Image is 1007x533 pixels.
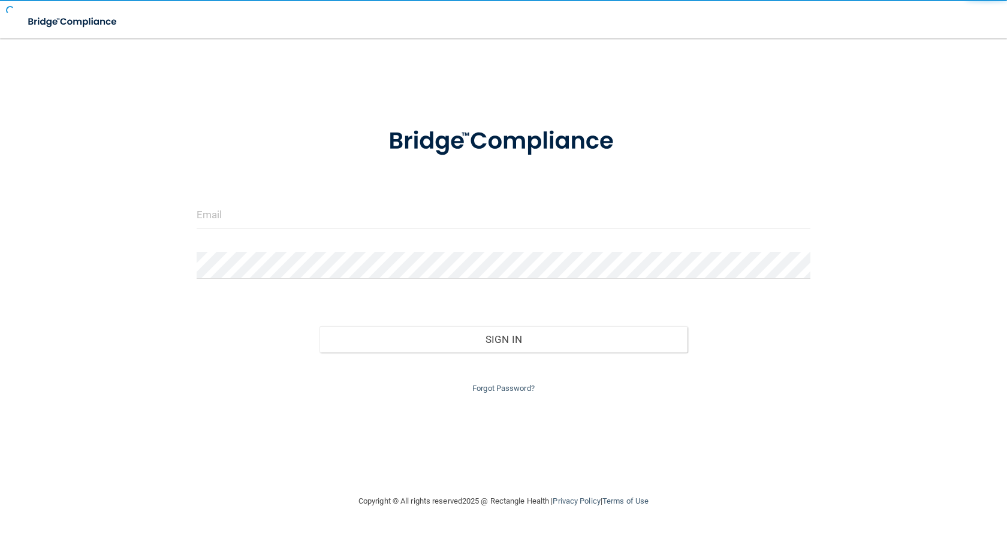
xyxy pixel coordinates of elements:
[319,326,688,353] button: Sign In
[364,110,643,173] img: bridge_compliance_login_screen.278c3ca4.svg
[18,10,128,34] img: bridge_compliance_login_screen.278c3ca4.svg
[602,496,649,505] a: Terms of Use
[197,201,810,228] input: Email
[285,482,722,520] div: Copyright © All rights reserved 2025 @ Rectangle Health | |
[553,496,600,505] a: Privacy Policy
[472,384,535,393] a: Forgot Password?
